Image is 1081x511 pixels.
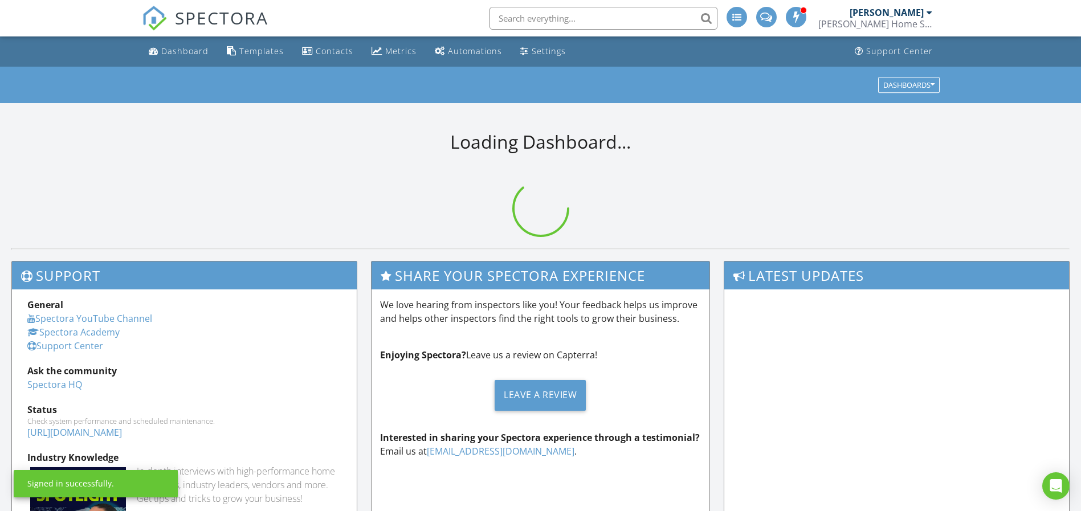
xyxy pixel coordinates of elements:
a: Spectora YouTube Channel [27,312,152,325]
div: Dashboards [883,81,935,89]
a: Leave a Review [380,371,701,419]
h3: Share Your Spectora Experience [372,261,709,289]
div: Status [27,403,341,416]
div: Hanna Home Services [818,18,932,30]
div: Templates [239,46,284,56]
div: Support Center [866,46,933,56]
div: Signed in successfully. [27,478,114,489]
div: Check system performance and scheduled maintenance. [27,416,341,426]
div: Dashboard [161,46,209,56]
div: Open Intercom Messenger [1042,472,1070,500]
h3: Support [12,261,357,289]
div: Metrics [385,46,417,56]
a: Support Center [27,340,103,352]
a: Spectora Academy [27,326,120,338]
a: [EMAIL_ADDRESS][DOMAIN_NAME] [427,445,574,457]
div: Settings [532,46,566,56]
div: Contacts [316,46,353,56]
a: Dashboard [144,41,213,62]
span: SPECTORA [175,6,268,30]
button: Dashboards [878,77,940,93]
div: Automations [448,46,502,56]
a: Automations (Advanced) [430,41,507,62]
div: [PERSON_NAME] [850,7,924,18]
h3: Latest Updates [724,261,1069,289]
div: Ask the community [27,364,341,378]
a: Metrics [367,41,421,62]
input: Search everything... [489,7,717,30]
a: [URL][DOMAIN_NAME] [27,426,122,439]
div: Leave a Review [495,380,586,411]
strong: General [27,299,63,311]
a: Templates [222,41,288,62]
div: Industry Knowledge [27,451,341,464]
p: We love hearing from inspectors like you! Your feedback helps us improve and helps other inspecto... [380,298,701,325]
div: In-depth interviews with high-performance home inspectors, industry leaders, vendors and more. Ge... [137,464,341,505]
p: Email us at . [380,431,701,458]
strong: Enjoying Spectora? [380,349,466,361]
a: Contacts [297,41,358,62]
a: SPECTORA [142,15,268,39]
a: Spectora HQ [27,378,82,391]
img: The Best Home Inspection Software - Spectora [142,6,167,31]
a: Support Center [850,41,937,62]
a: Settings [516,41,570,62]
p: Leave us a review on Capterra! [380,348,701,362]
strong: Interested in sharing your Spectora experience through a testimonial? [380,431,700,444]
